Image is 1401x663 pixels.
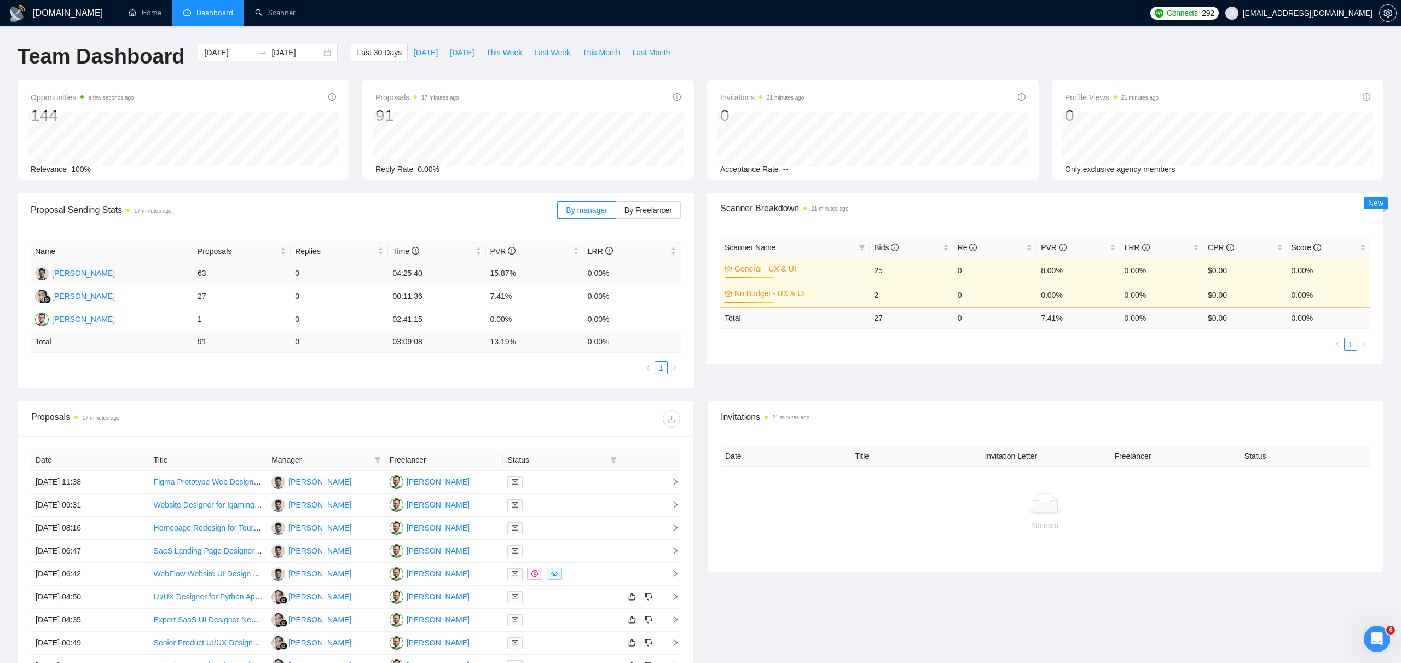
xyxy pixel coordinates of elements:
span: right [663,593,679,601]
td: Homepage Redesign for Tour Operator [149,517,268,540]
td: 0.00% [1287,283,1371,307]
a: SA[PERSON_NAME] [390,523,470,532]
td: 03:09:08 [388,331,485,353]
span: Dashboard [196,8,233,18]
td: [DATE] 11:38 [31,471,149,494]
time: 17 minutes ago [134,208,171,214]
span: -- [783,165,788,174]
td: 02:41:15 [388,308,485,331]
div: [PERSON_NAME] [288,614,351,626]
button: setting [1379,4,1397,22]
span: dislike [645,638,652,647]
button: left [1331,338,1344,351]
div: 91 [375,105,459,126]
img: FK [271,498,285,512]
span: right [663,524,679,532]
img: upwork-logo.png [1155,9,1163,18]
td: SaaS Landing Page Designer - partnership [149,540,268,563]
div: [PERSON_NAME] [52,267,115,279]
button: [DATE] [408,44,444,61]
a: SA[PERSON_NAME] [390,592,470,601]
span: info-circle [328,93,336,101]
td: Website Designer for Igaming Affiliate Sites [149,494,268,517]
a: Homepage Redesign for Tour Operator [154,523,286,532]
a: RR[PERSON_NAME] [35,291,115,300]
span: mail [512,639,518,646]
span: 292 [1202,7,1214,19]
td: $ 0.00 [1203,307,1287,328]
span: like [628,592,636,601]
img: SA [390,521,403,535]
td: 7.41 % [1037,307,1120,328]
span: filter [856,239,867,256]
a: 1 [1345,338,1357,350]
td: [DATE] 09:31 [31,494,149,517]
img: SA [35,313,49,326]
time: 21 minutes ago [767,95,804,101]
a: RR[PERSON_NAME] [271,638,351,647]
td: 0 [291,331,388,353]
td: [DATE] 00:49 [31,632,149,655]
a: FK[PERSON_NAME] [271,569,351,578]
button: [DATE] [444,44,480,61]
div: [PERSON_NAME] [52,290,115,302]
span: [DATE] [450,47,474,59]
a: RR[PERSON_NAME] [271,615,351,624]
th: Status [1240,446,1370,467]
th: Replies [291,241,388,262]
div: [PERSON_NAME] [407,522,470,534]
span: info-circle [1226,244,1234,251]
span: crown [725,290,732,297]
span: Status [507,454,606,466]
button: like [626,636,639,649]
td: 7.41% [486,285,583,308]
td: Senior Product UI/UX Designer - World-Class A Player [149,632,268,655]
span: Relevance [31,165,67,174]
span: Bids [874,243,899,252]
img: SA [390,475,403,489]
img: FK [35,267,49,280]
button: like [626,590,639,603]
span: mail [512,570,518,577]
td: 2 [870,283,953,307]
td: 04:25:40 [388,262,485,285]
th: Invitation Letter [980,446,1110,467]
span: Score [1292,243,1321,252]
a: UI/UX Designer for Python Application [154,592,283,601]
a: SA[PERSON_NAME] [390,546,470,555]
td: 13.19 % [486,331,583,353]
div: [PERSON_NAME] [407,476,470,488]
td: 25 [870,258,953,283]
span: info-circle [1018,93,1026,101]
img: logo [9,5,26,22]
td: 00:11:36 [388,285,485,308]
td: 0 [953,283,1037,307]
span: dollar [531,570,538,577]
img: RR [271,590,285,604]
a: WebFlow Website UI Design Alignment with Branding [154,569,335,578]
span: Invitations [721,410,1370,424]
button: dislike [642,613,655,626]
span: info-circle [673,93,681,101]
button: This Month [576,44,626,61]
span: Connects: [1167,7,1200,19]
td: 0 [953,307,1037,328]
a: SA[PERSON_NAME] [390,500,470,509]
span: Acceptance Rate [720,165,779,174]
td: Expert SaaS UI Designer Needed for Revamp [149,609,268,632]
li: Previous Page [641,361,655,374]
span: info-circle [1313,244,1321,251]
span: This Month [582,47,620,59]
td: 0.00% [1120,283,1203,307]
iframe: Intercom live chat [1364,626,1390,652]
td: 63 [193,262,291,285]
a: FK[PERSON_NAME] [271,523,351,532]
time: 21 minutes ago [811,206,848,212]
td: 0 [953,258,1037,283]
span: info-circle [1059,244,1067,251]
time: 17 minutes ago [421,95,459,101]
div: [PERSON_NAME] [288,522,351,534]
img: FK [271,521,285,535]
span: info-circle [508,247,516,255]
span: setting [1380,9,1396,18]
